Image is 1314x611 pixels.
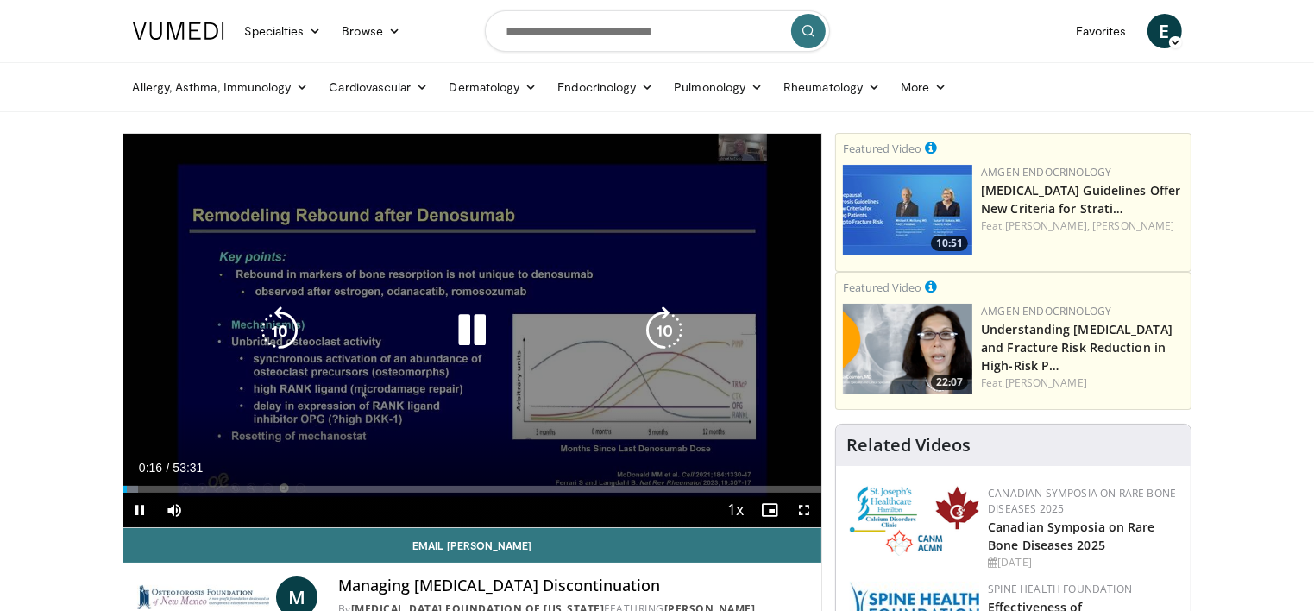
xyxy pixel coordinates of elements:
[439,70,548,104] a: Dermatology
[133,22,224,40] img: VuMedi Logo
[1092,218,1174,233] a: [PERSON_NAME]
[663,70,773,104] a: Pulmonology
[123,134,822,528] video-js: Video Player
[981,375,1184,391] div: Feat.
[139,461,162,475] span: 0:16
[981,218,1184,234] div: Feat.
[1066,14,1137,48] a: Favorites
[981,165,1111,180] a: Amgen Endocrinology
[850,486,979,556] img: 59b7dea3-8883-45d6-a110-d30c6cb0f321.png.150x105_q85_autocrop_double_scale_upscale_version-0.2.png
[123,70,319,104] a: Allergy, Asthma, Immunology
[1005,218,1090,233] a: [PERSON_NAME],
[123,528,822,563] a: Email [PERSON_NAME]
[988,555,1177,570] div: [DATE]
[787,493,821,527] button: Fullscreen
[931,236,968,251] span: 10:51
[167,461,170,475] span: /
[843,304,972,394] a: 22:07
[981,321,1173,374] a: Understanding [MEDICAL_DATA] and Fracture Risk Reduction in High-Risk P…
[988,519,1155,553] a: Canadian Symposia on Rare Bone Diseases 2025
[752,493,787,527] button: Enable picture-in-picture mode
[318,70,438,104] a: Cardiovascular
[988,582,1132,596] a: Spine Health Foundation
[1005,375,1087,390] a: [PERSON_NAME]
[843,165,972,255] a: 10:51
[931,375,968,390] span: 22:07
[338,576,808,595] h4: Managing [MEDICAL_DATA] Discontinuation
[843,280,921,295] small: Featured Video
[988,486,1176,516] a: Canadian Symposia on Rare Bone Diseases 2025
[158,493,192,527] button: Mute
[547,70,663,104] a: Endocrinology
[1147,14,1182,48] a: E
[718,493,752,527] button: Playback Rate
[981,182,1180,217] a: [MEDICAL_DATA] Guidelines Offer New Criteria for Strati…
[843,165,972,255] img: 7b525459-078d-43af-84f9-5c25155c8fbb.png.150x105_q85_crop-smart_upscale.jpg
[331,14,411,48] a: Browse
[843,304,972,394] img: c9a25db3-4db0-49e1-a46f-17b5c91d58a1.png.150x105_q85_crop-smart_upscale.png
[235,14,332,48] a: Specialties
[846,435,971,456] h4: Related Videos
[485,10,830,52] input: Search topics, interventions
[123,493,158,527] button: Pause
[981,304,1111,318] a: Amgen Endocrinology
[890,70,957,104] a: More
[173,461,203,475] span: 53:31
[123,486,822,493] div: Progress Bar
[843,141,921,156] small: Featured Video
[773,70,890,104] a: Rheumatology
